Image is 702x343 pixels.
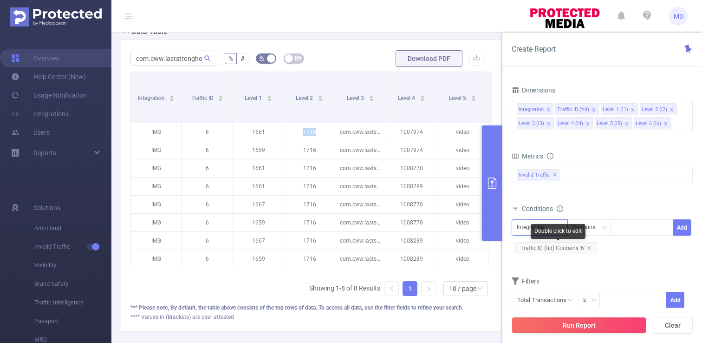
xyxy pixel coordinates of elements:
li: Next Page [421,281,436,296]
div: Level 6 (l6) [636,118,661,130]
p: 1667 [233,196,284,213]
i: icon: caret-up [420,94,425,97]
p: 1716 [284,123,335,141]
i: icon: caret-down [471,98,476,100]
p: 6 [182,250,233,268]
span: Visibility [34,256,111,275]
div: Level 3 (l3) [519,118,544,130]
p: video [437,250,488,268]
i: icon: right [426,286,431,291]
p: IMG [131,159,182,177]
p: 1008289 [386,178,437,195]
li: Level 4 (l4) [556,117,593,129]
i: icon: down [602,225,607,231]
span: Level 3 [347,95,365,101]
span: # [240,55,245,62]
p: 6 [182,178,233,195]
li: Integration [517,103,553,115]
span: Reports [33,149,56,157]
div: Level 4 (l4) [558,118,583,130]
i: icon: bg-colors [259,55,265,61]
div: Level 1 (l1) [603,104,628,116]
p: com.cww.laststronghold [335,214,386,231]
span: Traffic ID [191,95,215,101]
li: Level 6 (l6) [634,117,671,129]
div: ≥ [583,292,593,308]
p: 1008289 [386,232,437,250]
i: icon: caret-down [420,98,425,100]
p: com.cww.laststronghold [335,123,386,141]
p: video [437,214,488,231]
span: Brand Safety [34,275,111,293]
div: Sort [369,94,374,99]
p: video [437,141,488,159]
div: Integration [517,220,551,235]
i: icon: caret-down [169,98,175,100]
p: 6 [182,196,233,213]
i: icon: down [591,297,597,304]
i: icon: table [295,55,301,61]
i: icon: close [591,107,596,113]
p: 1008770 [386,196,437,213]
a: 1 [403,282,417,296]
p: IMG [131,196,182,213]
div: **** Values in (Brackets) are user attested [130,313,492,321]
p: 1008770 [386,159,437,177]
p: 1661 [233,123,284,141]
i: icon: close [669,107,674,113]
p: 1667 [233,232,284,250]
span: Filters [512,277,539,285]
div: Integration [519,104,544,116]
div: Sort [169,94,175,99]
button: Clear [653,317,693,334]
p: 1716 [284,141,335,159]
p: video [437,178,488,195]
p: com.cww.laststronghold [335,178,386,195]
p: 1661 [233,178,284,195]
a: Help Center (New) [11,67,86,86]
div: Sort [471,94,476,99]
i: icon: caret-up [369,94,374,97]
span: Integration [138,95,166,101]
span: ✕ [553,170,557,181]
div: Sort [266,94,272,99]
p: IMG [131,214,182,231]
i: icon: caret-down [369,98,374,100]
p: 1716 [284,196,335,213]
span: Level 2 [296,95,314,101]
span: % [228,55,233,62]
p: 1716 [284,159,335,177]
button: Run Report [512,317,646,334]
p: com.cww.laststronghold [335,159,386,177]
a: Overview [11,49,60,67]
a: Integrations [11,105,69,123]
p: 1716 [284,232,335,250]
span: MD [674,7,683,26]
input: Search... [130,51,217,66]
div: Double click to edit [531,224,585,239]
i: icon: close [663,121,668,127]
span: Level 4 [398,95,416,101]
span: Invalid Traffic [517,169,559,181]
i: icon: caret-up [266,94,272,97]
i: icon: caret-down [218,98,223,100]
span: Dimensions [512,86,555,94]
p: com.cww.laststronghold [335,196,386,213]
li: Level 2 (l2) [640,103,677,115]
div: Level 2 (l2) [642,104,667,116]
p: com.cww.laststronghold [335,250,386,268]
i: icon: caret-down [266,98,272,100]
div: *** Please note, By default, the table above consists of the top rows of data. To access all data... [130,303,492,312]
p: IMG [131,123,182,141]
p: 6 [182,141,233,159]
a: Usage Notification [11,86,87,105]
div: Sort [218,94,223,99]
i: icon: close [630,107,635,113]
p: IMG [131,178,182,195]
li: Showing 1-8 of 8 Results [309,281,380,296]
li: 1 [403,281,417,296]
p: 1007974 [386,123,437,141]
p: 1659 [233,214,284,231]
p: 1007974 [386,141,437,159]
p: 6 [182,123,233,141]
